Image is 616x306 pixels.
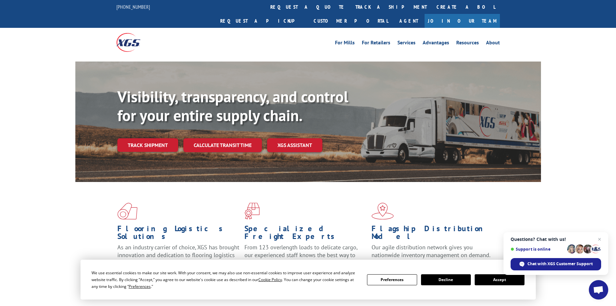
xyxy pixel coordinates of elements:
p: From 123 overlength loads to delicate cargo, our experienced staff knows the best way to move you... [244,244,367,272]
a: [PHONE_NUMBER] [116,4,150,10]
a: Customer Portal [309,14,393,28]
a: Services [397,40,416,47]
h1: Flooring Logistics Solutions [117,225,240,244]
a: For Retailers [362,40,390,47]
a: Request a pickup [215,14,309,28]
b: Visibility, transparency, and control for your entire supply chain. [117,86,348,125]
div: Cookie Consent Prompt [81,260,536,300]
h1: Specialized Freight Experts [244,225,367,244]
span: Support is online [511,247,565,252]
h1: Flagship Distribution Model [372,225,494,244]
a: About [486,40,500,47]
div: Chat with XGS Customer Support [511,258,601,270]
a: Track shipment [117,138,178,152]
div: We use essential cookies to make our site work. With your consent, we may also use non-essential ... [92,269,359,290]
div: Open chat [589,280,608,300]
span: Cookie Policy [258,277,282,282]
a: Join Our Team [425,14,500,28]
a: Resources [456,40,479,47]
span: Questions? Chat with us! [511,237,601,242]
button: Accept [475,274,524,285]
a: Advantages [423,40,449,47]
button: Preferences [367,274,417,285]
span: Our agile distribution network gives you nationwide inventory management on demand. [372,244,491,259]
span: Preferences [129,284,151,289]
span: Close chat [596,235,603,243]
a: Calculate transit time [183,138,262,152]
a: For Mills [335,40,355,47]
span: Chat with XGS Customer Support [527,261,593,267]
span: As an industry carrier of choice, XGS has brought innovation and dedication to flooring logistics... [117,244,239,266]
img: xgs-icon-flagship-distribution-model-red [372,203,394,220]
a: Agent [393,14,425,28]
a: XGS ASSISTANT [267,138,322,152]
img: xgs-icon-focused-on-flooring-red [244,203,260,220]
img: xgs-icon-total-supply-chain-intelligence-red [117,203,137,220]
button: Decline [421,274,471,285]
